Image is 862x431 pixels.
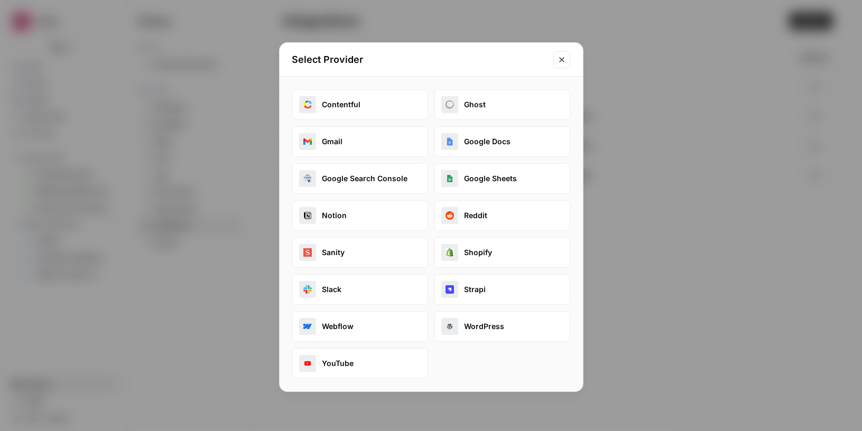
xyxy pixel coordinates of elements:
button: strapiStrapi [434,274,570,305]
button: sanitySanity [292,237,428,268]
button: google_sheetsGoogle Sheets [434,163,570,194]
img: reddit [446,211,454,220]
button: contentfulContentful [292,89,428,120]
button: Close modal [553,51,570,68]
img: wordpress [446,322,454,331]
img: notion [303,211,312,220]
button: gmailGmail [292,126,428,157]
img: slack [303,285,312,294]
button: google_docsGoogle Docs [434,126,570,157]
img: gmail [303,137,312,146]
button: notionNotion [292,200,428,231]
button: ghostGhost [434,89,570,120]
button: webflow_oauthWebflow [292,311,428,342]
img: google_sheets [446,174,454,183]
img: strapi [446,285,454,294]
button: redditReddit [434,200,570,231]
img: youtube [303,359,312,368]
h2: Select Provider [292,52,547,67]
button: wordpressWordPress [434,311,570,342]
img: contentful [303,100,312,109]
img: sanity [303,248,312,257]
button: google_search_consoleGoogle Search Console [292,163,428,194]
img: shopify [446,248,454,257]
button: slackSlack [292,274,428,305]
button: youtubeYouTube [292,348,428,379]
img: google_search_console [303,174,312,183]
button: shopifyShopify [434,237,570,268]
img: google_docs [446,137,454,146]
img: webflow_oauth [303,322,312,331]
img: ghost [446,100,454,109]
